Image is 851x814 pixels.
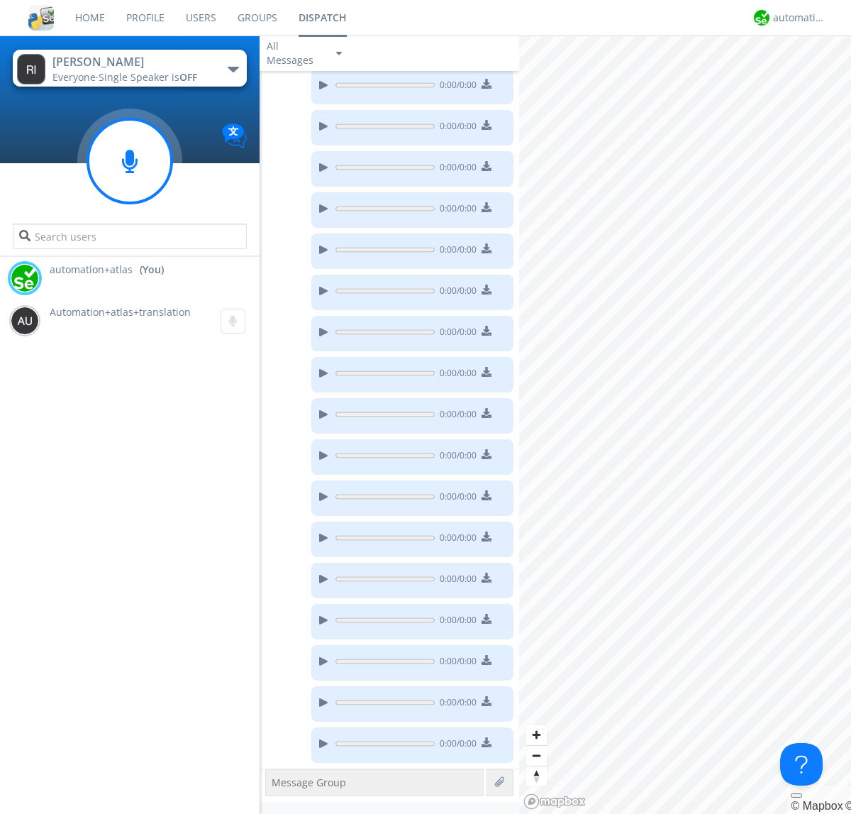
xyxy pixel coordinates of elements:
[435,532,477,547] span: 0:00 / 0:00
[523,793,586,810] a: Mapbox logo
[435,367,477,383] span: 0:00 / 0:00
[435,655,477,671] span: 0:00 / 0:00
[50,263,133,277] span: automation+atlas
[482,655,491,665] img: download media button
[482,202,491,212] img: download media button
[52,70,212,84] div: Everyone ·
[791,793,802,798] button: Toggle attribution
[435,326,477,341] span: 0:00 / 0:00
[526,725,547,745] button: Zoom in
[435,696,477,712] span: 0:00 / 0:00
[482,79,491,89] img: download media button
[482,243,491,253] img: download media button
[482,326,491,336] img: download media button
[526,746,547,766] span: Zoom out
[435,449,477,465] span: 0:00 / 0:00
[482,614,491,624] img: download media button
[482,449,491,459] img: download media button
[13,224,246,249] input: Search users
[526,745,547,766] button: Zoom out
[267,39,323,67] div: All Messages
[773,11,826,25] div: automation+atlas
[435,120,477,136] span: 0:00 / 0:00
[435,243,477,259] span: 0:00 / 0:00
[435,737,477,753] span: 0:00 / 0:00
[435,490,477,506] span: 0:00 / 0:00
[179,70,197,84] span: OFF
[435,614,477,629] span: 0:00 / 0:00
[99,70,197,84] span: Single Speaker is
[52,54,212,70] div: [PERSON_NAME]
[482,120,491,130] img: download media button
[435,79,477,94] span: 0:00 / 0:00
[336,52,342,55] img: caret-down-sm.svg
[482,573,491,583] img: download media button
[13,50,246,87] button: [PERSON_NAME]Everyone·Single Speaker isOFF
[791,800,842,812] a: Mapbox
[435,285,477,300] span: 0:00 / 0:00
[435,202,477,218] span: 0:00 / 0:00
[482,737,491,747] img: download media button
[526,766,547,786] span: Reset bearing to north
[435,573,477,588] span: 0:00 / 0:00
[482,367,491,377] img: download media button
[482,532,491,541] img: download media button
[435,408,477,424] span: 0:00 / 0:00
[17,54,45,84] img: 373638.png
[482,696,491,706] img: download media button
[780,743,823,786] iframe: Toggle Customer Support
[140,263,164,277] div: (You)
[482,285,491,295] img: download media button
[482,161,491,171] img: download media button
[222,123,247,148] img: Translation enabled
[482,408,491,418] img: download media button
[50,305,191,319] span: Automation+atlas+translation
[11,307,39,335] img: 373638.png
[28,5,54,31] img: cddb5a64eb264b2086981ab96f4c1ba7
[754,10,769,26] img: d2d01cd9b4174d08988066c6d424eccd
[435,161,477,177] span: 0:00 / 0:00
[526,766,547,786] button: Reset bearing to north
[482,490,491,500] img: download media button
[11,264,39,292] img: d2d01cd9b4174d08988066c6d424eccd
